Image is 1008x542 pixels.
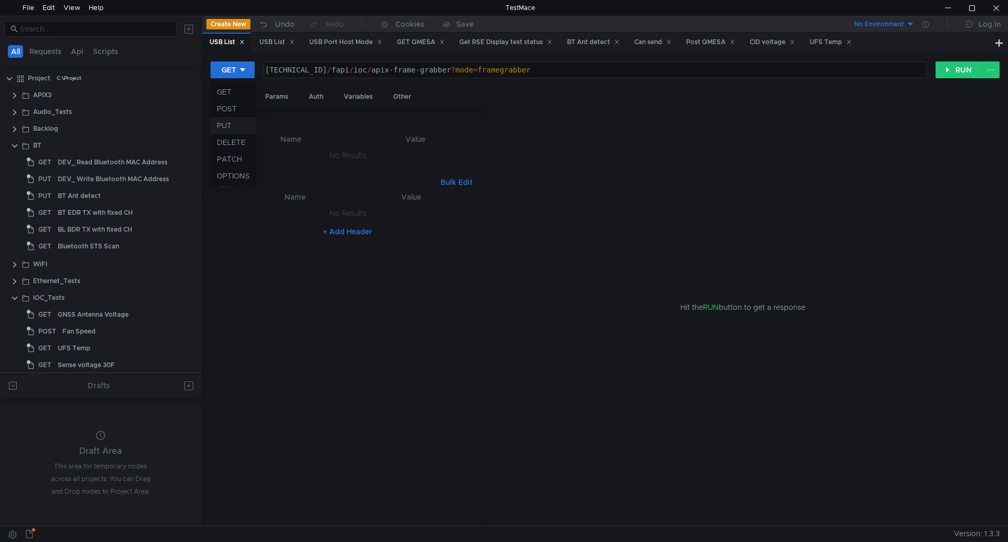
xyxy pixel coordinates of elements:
li: GET [211,84,256,100]
li: POST [211,100,256,117]
li: PUT [211,117,256,134]
li: OPTIONS [211,168,256,184]
li: PATCH [211,151,256,168]
li: DELETE [211,134,256,151]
